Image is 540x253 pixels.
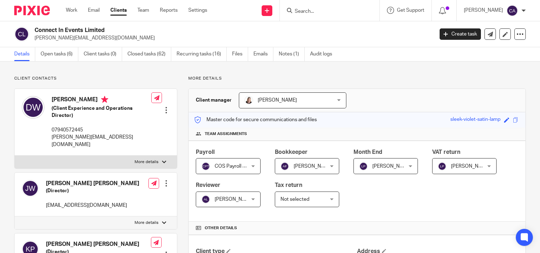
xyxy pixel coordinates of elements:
img: svg%3E [438,162,446,171]
img: K%20Garrattley%20headshot%20black%20top%20cropped.jpg [245,96,253,104]
span: VAT return [432,149,460,155]
p: Client contacts [14,76,177,81]
p: [PERSON_NAME][EMAIL_ADDRESS][DOMAIN_NAME] [52,134,151,148]
a: Open tasks (6) [41,47,78,61]
img: svg%3E [359,162,368,171]
h2: Connect In Events Limited [35,27,350,34]
a: Reports [160,7,178,14]
p: Master code for secure communications and files [194,116,317,123]
p: More details [135,159,158,165]
img: svg%3E [507,5,518,16]
p: More details [135,220,158,226]
a: Settings [188,7,207,14]
span: Payroll [196,149,215,155]
img: svg%3E [201,162,210,171]
p: [EMAIL_ADDRESS][DOMAIN_NAME] [46,202,139,209]
span: Not selected [281,197,309,202]
p: More details [188,76,526,81]
p: [PERSON_NAME] [464,7,503,14]
a: Work [66,7,77,14]
img: svg%3E [201,195,210,204]
img: svg%3E [22,96,44,119]
input: Search [294,9,358,15]
a: Recurring tasks (16) [177,47,227,61]
span: Month End [353,149,382,155]
img: svg%3E [22,180,39,197]
a: Notes (1) [279,47,305,61]
h3: Client manager [196,97,232,104]
span: Get Support [397,8,424,13]
span: Tax return [275,182,302,188]
span: Other details [205,225,237,231]
img: svg%3E [14,27,29,42]
span: [PERSON_NAME] [372,164,411,169]
a: Audit logs [310,47,337,61]
span: Team assignments [205,131,247,137]
a: Clients [110,7,127,14]
a: Client tasks (0) [84,47,122,61]
img: Pixie [14,6,50,15]
h4: [PERSON_NAME] [52,96,151,105]
a: Emails [253,47,273,61]
i: Primary [101,96,108,103]
h4: [PERSON_NAME] [PERSON_NAME] [46,180,139,187]
a: Team [137,7,149,14]
p: [PERSON_NAME][EMAIL_ADDRESS][DOMAIN_NAME] [35,34,429,42]
h5: (Client Experience and Operations Director) [52,105,151,119]
span: COS Payroll Team [215,164,254,169]
a: Closed tasks (62) [127,47,171,61]
a: Email [88,7,100,14]
h4: [PERSON_NAME] [PERSON_NAME] [46,241,151,248]
span: Bookkeeper [275,149,308,155]
h5: (Director) [46,187,139,194]
span: [PERSON_NAME] [294,164,333,169]
img: svg%3E [281,162,289,171]
span: [PERSON_NAME] [258,98,297,103]
p: 07940572445 [52,126,151,134]
a: Files [232,47,248,61]
a: Details [14,47,35,61]
div: sleek-violet-satin-lamp [450,116,500,124]
span: Reviewer [196,182,220,188]
span: [PERSON_NAME] [451,164,490,169]
a: Create task [440,28,481,40]
span: [PERSON_NAME] [215,197,254,202]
